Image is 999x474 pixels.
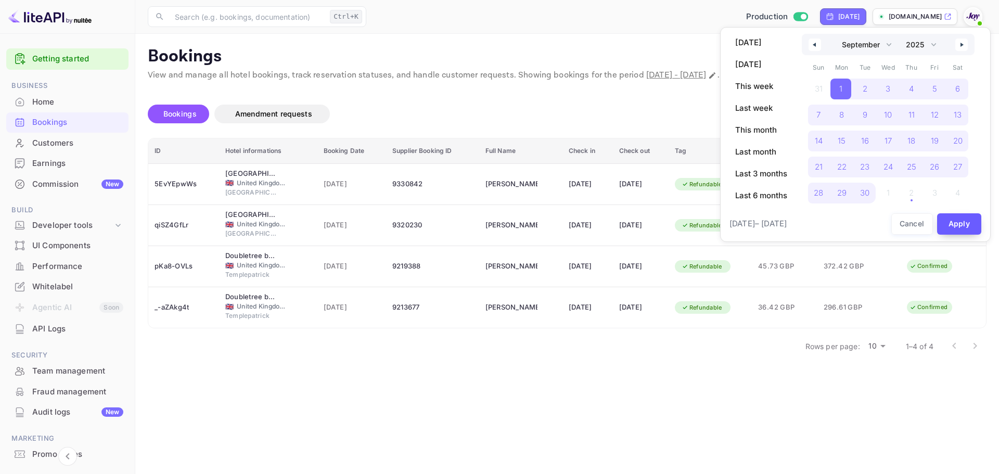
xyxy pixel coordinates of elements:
span: Wed [877,59,900,76]
span: 18 [907,132,915,150]
span: 21 [815,158,823,176]
button: 22 [830,154,854,175]
span: 8 [839,106,844,124]
span: 27 [953,158,962,176]
button: 11 [900,102,923,123]
span: 5 [932,80,937,98]
span: Sun [807,59,830,76]
span: 13 [954,106,962,124]
button: 28 [807,180,830,201]
span: 14 [815,132,823,150]
button: 26 [923,154,946,175]
span: 29 [837,184,847,202]
button: 27 [946,154,969,175]
button: Apply [937,213,982,235]
button: 12 [923,102,946,123]
button: Last week [729,99,793,117]
span: 4 [909,80,914,98]
button: 13 [946,102,969,123]
button: 6 [946,76,969,97]
button: 25 [900,154,923,175]
span: Tue [853,59,877,76]
span: 26 [930,158,939,176]
button: 20 [946,128,969,149]
span: 25 [907,158,916,176]
span: 7 [816,106,821,124]
button: 30 [853,180,877,201]
button: 8 [830,102,854,123]
button: 29 [830,180,854,201]
span: 1 [839,80,842,98]
span: 20 [953,132,963,150]
button: 16 [853,128,877,149]
span: 9 [863,106,867,124]
button: 9 [853,102,877,123]
button: [DATE] [729,34,793,52]
span: Fri [923,59,946,76]
span: 19 [931,132,939,150]
button: 18 [900,128,923,149]
span: 12 [931,106,939,124]
button: This month [729,121,793,139]
span: Sat [946,59,969,76]
button: 19 [923,128,946,149]
button: Cancel [891,213,933,235]
button: [DATE] [729,56,793,73]
button: Last 3 months [729,165,793,183]
span: [DATE] – [DATE] [729,218,787,230]
span: 24 [883,158,893,176]
button: 10 [877,102,900,123]
button: 2 [853,76,877,97]
button: This week [729,78,793,95]
button: 14 [807,128,830,149]
span: 15 [838,132,846,150]
button: 23 [853,154,877,175]
span: 17 [885,132,892,150]
button: Last 6 months [729,187,793,204]
button: 1 [830,76,854,97]
span: Thu [900,59,923,76]
button: 24 [877,154,900,175]
button: Last month [729,143,793,161]
span: Mon [830,59,854,76]
span: 28 [814,184,823,202]
button: 3 [877,76,900,97]
button: 5 [923,76,946,97]
span: 30 [860,184,869,202]
button: 17 [877,128,900,149]
span: 16 [861,132,869,150]
span: 23 [860,158,869,176]
span: 3 [886,80,890,98]
span: 22 [837,158,847,176]
button: 21 [807,154,830,175]
span: 2 [863,80,867,98]
span: 11 [908,106,915,124]
button: 15 [830,128,854,149]
button: 7 [807,102,830,123]
span: 10 [884,106,892,124]
button: 4 [900,76,923,97]
span: 6 [955,80,960,98]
